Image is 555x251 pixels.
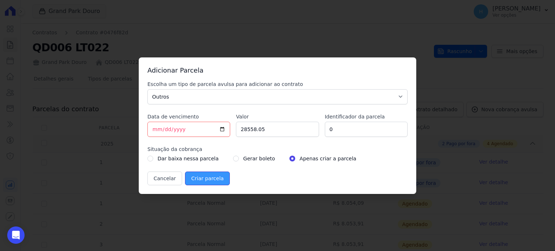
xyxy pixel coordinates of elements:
label: Gerar boleto [243,154,275,163]
label: Identificador da parcela [325,113,408,120]
label: Situação da cobrança [147,146,408,153]
label: Data de vencimento [147,113,230,120]
label: Apenas criar a parcela [300,154,356,163]
input: Criar parcela [185,172,230,185]
label: Valor [236,113,319,120]
button: Cancelar [147,172,182,185]
h3: Adicionar Parcela [147,66,408,75]
div: Open Intercom Messenger [7,226,25,244]
label: Escolha um tipo de parcela avulsa para adicionar ao contrato [147,81,408,88]
label: Dar baixa nessa parcela [158,154,219,163]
